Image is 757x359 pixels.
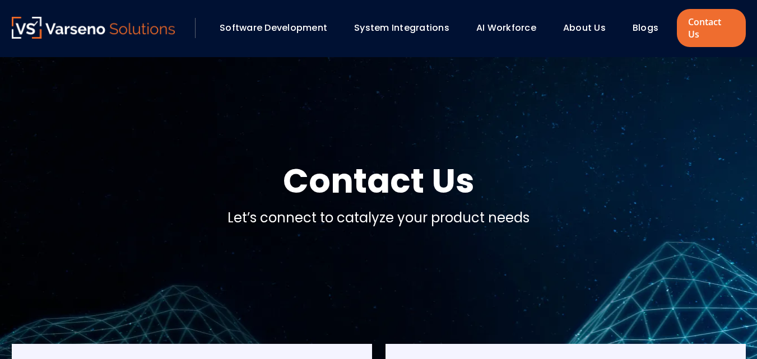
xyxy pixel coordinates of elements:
a: AI Workforce [476,21,536,34]
div: AI Workforce [471,18,552,38]
a: About Us [563,21,606,34]
div: Software Development [214,18,343,38]
a: Contact Us [677,9,745,47]
a: Blogs [633,21,658,34]
div: System Integrations [349,18,465,38]
div: Blogs [627,18,674,38]
div: About Us [558,18,621,38]
img: Varseno Solutions – Product Engineering & IT Services [12,17,175,39]
a: System Integrations [354,21,449,34]
h1: Contact Us [283,158,475,203]
a: Software Development [220,21,327,34]
p: Let’s connect to catalyze your product needs [227,208,530,228]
